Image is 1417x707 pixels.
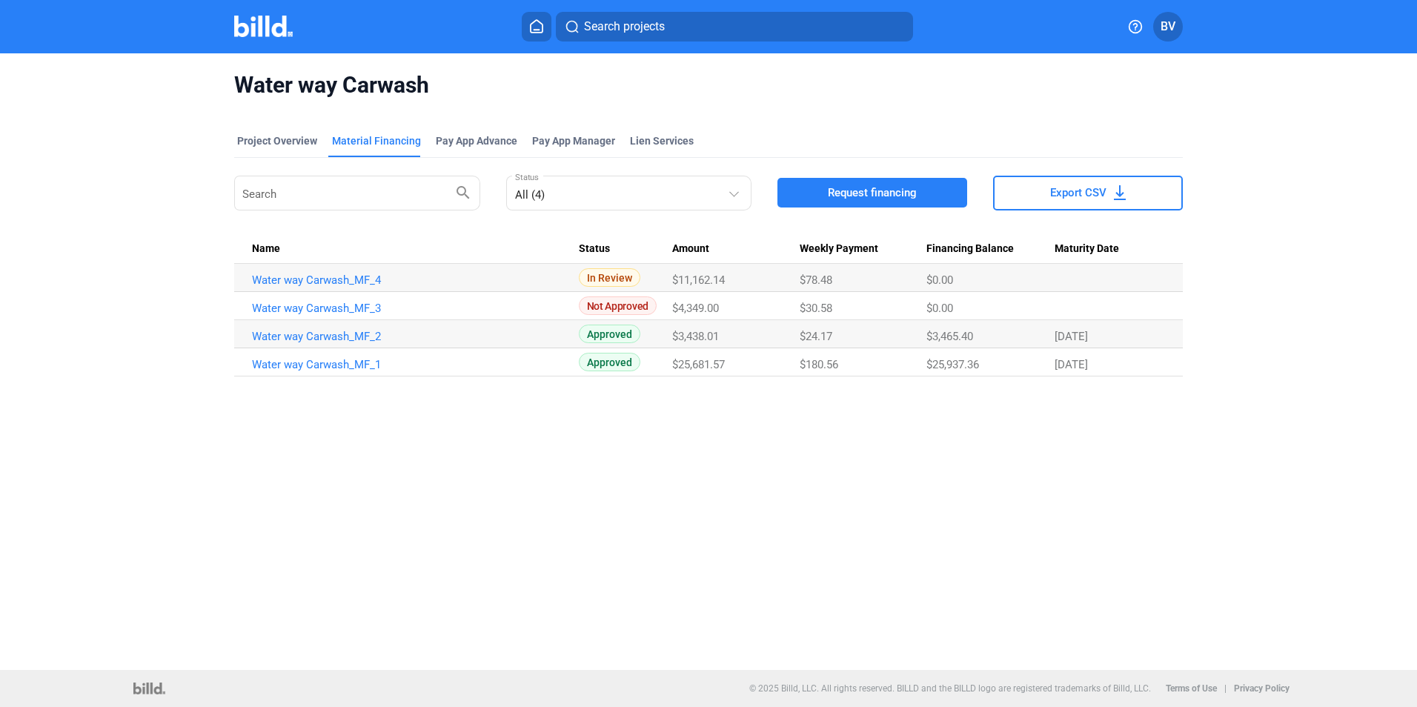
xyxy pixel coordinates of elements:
[515,188,545,202] mat-select-trigger: All (4)
[1055,358,1088,371] span: [DATE]
[237,133,317,148] div: Project Overview
[252,302,579,315] a: Water way Carwash_MF_3
[1161,18,1175,36] span: BV
[532,133,615,148] span: Pay App Manager
[556,12,913,42] button: Search projects
[828,185,917,200] span: Request financing
[584,18,665,36] span: Search projects
[672,330,719,343] span: $3,438.01
[1055,242,1119,256] span: Maturity Date
[926,242,1014,256] span: Financing Balance
[252,330,579,343] a: Water way Carwash_MF_2
[1050,185,1106,200] span: Export CSV
[926,358,979,371] span: $25,937.36
[993,176,1183,210] button: Export CSV
[777,178,967,208] button: Request financing
[579,353,640,371] span: Approved
[252,242,579,256] div: Name
[1224,683,1227,694] p: |
[800,302,832,315] span: $30.58
[252,358,579,371] a: Water way Carwash_MF_1
[579,242,673,256] div: Status
[1055,242,1165,256] div: Maturity Date
[579,268,640,287] span: In Review
[800,242,878,256] span: Weekly Payment
[1234,683,1290,694] b: Privacy Policy
[672,302,719,315] span: $4,349.00
[436,133,517,148] div: Pay App Advance
[234,16,293,37] img: Billd Company Logo
[672,273,725,287] span: $11,162.14
[454,183,472,201] mat-icon: search
[672,242,799,256] div: Amount
[800,273,832,287] span: $78.48
[749,683,1151,694] p: © 2025 Billd, LLC. All rights reserved. BILLD and the BILLD logo are registered trademarks of Bil...
[926,330,973,343] span: $3,465.40
[630,133,694,148] div: Lien Services
[672,358,725,371] span: $25,681.57
[926,302,953,315] span: $0.00
[800,330,832,343] span: $24.17
[252,242,280,256] span: Name
[579,296,657,315] span: Not Approved
[926,242,1054,256] div: Financing Balance
[800,358,838,371] span: $180.56
[1055,330,1088,343] span: [DATE]
[234,71,1183,99] span: Water way Carwash
[800,242,927,256] div: Weekly Payment
[579,325,640,343] span: Approved
[1166,683,1217,694] b: Terms of Use
[332,133,421,148] div: Material Financing
[926,273,953,287] span: $0.00
[579,242,610,256] span: Status
[252,273,579,287] a: Water way Carwash_MF_4
[672,242,709,256] span: Amount
[133,683,165,694] img: logo
[1153,12,1183,42] button: BV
